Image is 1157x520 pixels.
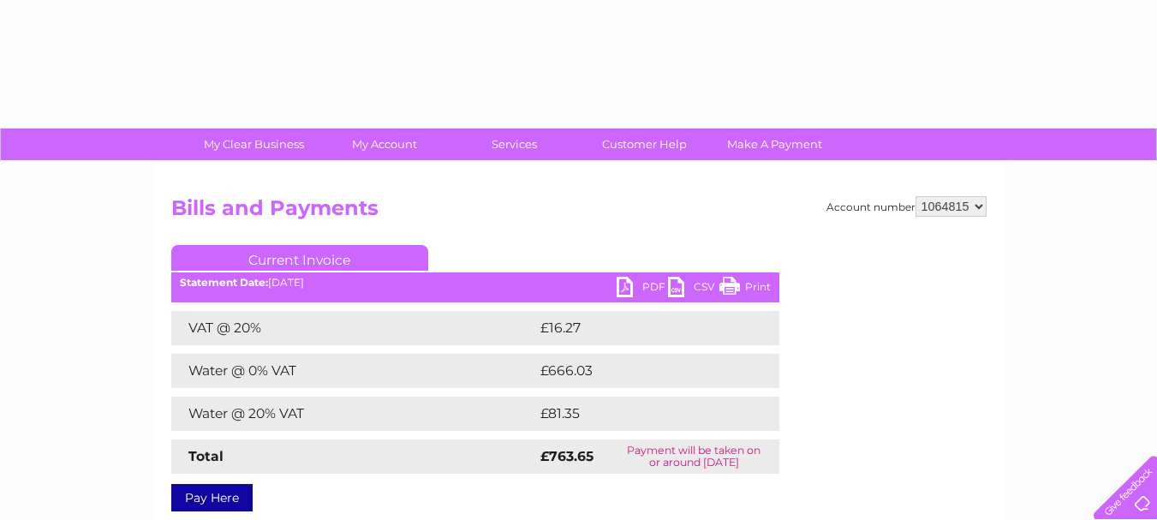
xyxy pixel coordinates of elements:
a: Current Invoice [171,245,428,271]
b: Statement Date: [180,276,268,289]
a: Customer Help [574,129,715,160]
a: Make A Payment [704,129,845,160]
a: Print [719,277,771,302]
strong: £763.65 [540,448,593,464]
a: Services [444,129,585,160]
td: £16.27 [536,311,743,345]
td: Payment will be taken on or around [DATE] [609,439,778,474]
a: PDF [617,277,668,302]
td: VAT @ 20% [171,311,536,345]
div: Account number [826,196,987,217]
strong: Total [188,448,224,464]
h2: Bills and Payments [171,196,987,229]
div: [DATE] [171,277,779,289]
td: £81.35 [536,397,743,431]
a: My Clear Business [183,129,325,160]
a: My Account [313,129,455,160]
td: £666.03 [536,354,749,388]
td: Water @ 0% VAT [171,354,536,388]
td: Water @ 20% VAT [171,397,536,431]
a: Pay Here [171,484,253,511]
a: CSV [668,277,719,302]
